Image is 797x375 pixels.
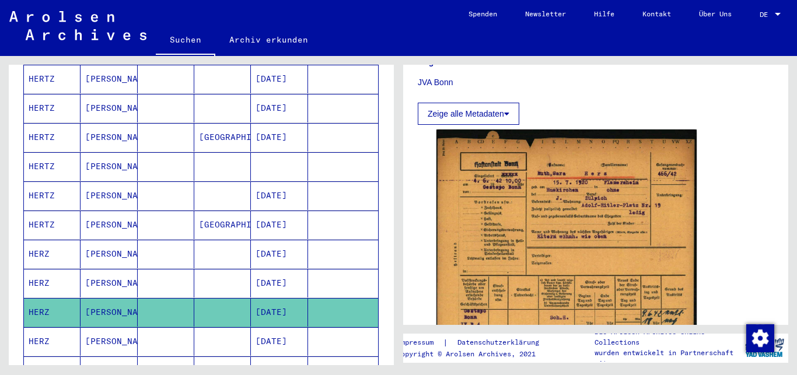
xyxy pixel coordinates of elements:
[24,298,81,327] mat-cell: HERZ
[81,269,137,297] mat-cell: [PERSON_NAME]
[81,298,137,327] mat-cell: [PERSON_NAME]
[397,337,553,349] div: |
[81,181,137,210] mat-cell: [PERSON_NAME]
[81,152,137,181] mat-cell: [PERSON_NAME]
[397,349,553,359] p: Copyright © Arolsen Archives, 2021
[81,65,137,93] mat-cell: [PERSON_NAME]
[24,240,81,268] mat-cell: HERZ
[24,123,81,152] mat-cell: HERTZ
[397,337,443,349] a: Impressum
[81,211,137,239] mat-cell: [PERSON_NAME]
[418,76,774,89] p: JVA Bonn
[81,327,137,356] mat-cell: [PERSON_NAME]
[418,103,519,125] button: Zeige alle Metadaten
[595,327,740,348] p: Die Arolsen Archives Online-Collections
[24,152,81,181] mat-cell: HERTZ
[251,298,307,327] mat-cell: [DATE]
[24,181,81,210] mat-cell: HERTZ
[760,10,772,19] span: DE
[251,94,307,122] mat-cell: [DATE]
[194,123,251,152] mat-cell: [GEOGRAPHIC_DATA]
[24,269,81,297] mat-cell: HERZ
[81,240,137,268] mat-cell: [PERSON_NAME]
[81,123,137,152] mat-cell: [PERSON_NAME]
[746,324,774,352] img: Zustimmung ändern
[24,327,81,356] mat-cell: HERZ
[251,65,307,93] mat-cell: [DATE]
[24,211,81,239] mat-cell: HERTZ
[743,333,786,362] img: yv_logo.png
[595,348,740,369] p: wurden entwickelt in Partnerschaft mit
[251,123,307,152] mat-cell: [DATE]
[448,337,553,349] a: Datenschutzerklärung
[194,211,251,239] mat-cell: [GEOGRAPHIC_DATA]
[81,94,137,122] mat-cell: [PERSON_NAME]
[9,11,146,40] img: Arolsen_neg.svg
[251,211,307,239] mat-cell: [DATE]
[251,269,307,297] mat-cell: [DATE]
[251,181,307,210] mat-cell: [DATE]
[24,65,81,93] mat-cell: HERTZ
[24,94,81,122] mat-cell: HERTZ
[251,240,307,268] mat-cell: [DATE]
[251,327,307,356] mat-cell: [DATE]
[156,26,215,56] a: Suchen
[215,26,322,54] a: Archiv erkunden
